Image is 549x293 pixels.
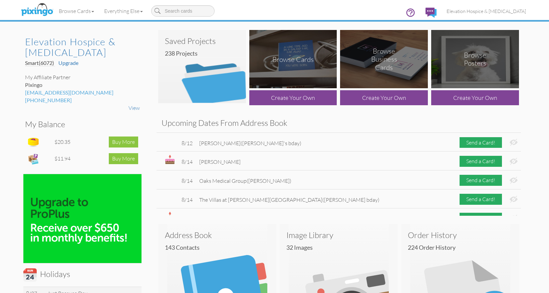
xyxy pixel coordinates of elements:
div: 8/12 [182,140,193,147]
div: Create Your Own [431,90,519,105]
h3: Holidays [23,268,136,282]
img: calendar.svg [23,268,37,282]
img: comments.svg [426,8,437,18]
a: View [128,105,140,111]
a: Browse Cards [54,3,99,19]
h4: 143 Contacts [165,244,275,251]
div: [EMAIL_ADDRESS][DOMAIN_NAME] [25,89,140,97]
a: Elevation Hospice & [MEDICAL_DATA] [25,37,140,58]
td: $11.94 [53,150,85,167]
img: browse-posters.png [431,30,519,88]
div: Create Your Own [249,90,337,105]
span: [PERSON_NAME] [199,140,301,146]
div: Buy More [109,153,138,164]
h3: Saved Projects [165,37,239,45]
div: Send a Card! [460,137,502,148]
img: saved-projects2.png [158,30,246,103]
div: My Affiliate Partner [25,74,140,81]
img: upgrade_proPlus-100.jpg [23,174,142,263]
div: [PHONE_NUMBER] [25,97,140,104]
span: [PERSON_NAME] [199,215,241,222]
div: 8/16 [182,215,193,223]
span: Elevation Hospice & [MEDICAL_DATA] [447,8,526,14]
div: 8/14 [182,177,193,185]
h3: Address Book [165,231,270,239]
a: Upgrade [58,60,78,66]
h4: 238 Projects [165,50,244,57]
div: Send a Card! [460,213,502,224]
div: Send a Card! [460,156,502,167]
span: ([PERSON_NAME]'s bday) [241,140,301,146]
h3: Order History [408,231,513,239]
span: (6072) [39,60,54,66]
div: Browse Posters [453,51,497,68]
input: Search cards [151,5,215,17]
span: Smart [25,60,54,66]
h3: Image Library [286,231,391,239]
h4: 224 Order History [408,244,518,251]
img: bday.svg [165,212,175,221]
img: eye-ban.svg [510,139,518,146]
h3: My Balance [25,120,135,129]
img: bday.svg [165,155,175,164]
div: Buy More [109,137,138,147]
a: Smart(6072) [25,60,55,66]
span: Oaks Medical Group [199,177,291,184]
div: Send a Card! [460,194,502,205]
div: Browse Business Cards [362,47,406,72]
div: Browse Cards [272,55,314,63]
span: ([PERSON_NAME]) [247,177,291,184]
img: browse-business-cards.png [340,30,428,88]
img: eye-ban.svg [510,158,518,165]
div: 8/14 [182,158,193,166]
div: Create Your Own [340,90,428,105]
img: eye-ban.svg [510,215,518,222]
span: The Villas at [PERSON_NAME][GEOGRAPHIC_DATA] [199,196,379,203]
img: eye-ban.svg [510,177,518,184]
img: eye-ban.svg [510,196,518,203]
td: $20.35 [53,134,85,150]
h2: Elevation Hospice & [MEDICAL_DATA] [25,37,133,58]
span: [PERSON_NAME] [199,158,241,165]
div: Pixingo [25,81,140,89]
img: pixingo logo [19,2,55,18]
h4: 32 images [286,244,396,251]
a: Elevation Hospice & [MEDICAL_DATA] [442,3,531,20]
img: browse-cards.png [249,30,337,88]
img: points-icon.png [27,136,40,149]
a: Everything Else [99,3,148,19]
span: ([PERSON_NAME] bday) [322,196,379,203]
div: Send a Card! [460,175,502,186]
h3: Upcoming Dates From Address Book [162,119,516,127]
img: expense-icon.png [27,152,40,165]
div: 8/14 [182,196,193,204]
